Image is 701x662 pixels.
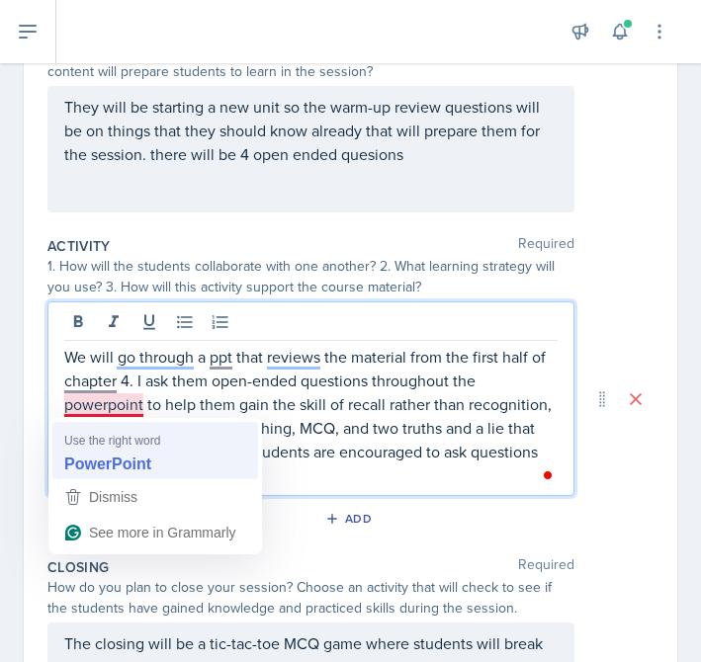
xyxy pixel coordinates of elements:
[518,236,574,256] span: Required
[518,557,574,577] span: Required
[47,557,109,577] label: Closing
[64,95,558,166] p: They will be starting a new unit so the warm-up review questions will be on things that they shou...
[64,345,558,487] div: To enrich screen reader interactions, please activate Accessibility in Grammarly extension settings
[47,236,111,256] label: Activity
[47,577,574,619] div: How do you plan to close your session? Choose an activity that will check to see if the students ...
[329,511,372,527] div: Add
[318,504,383,534] button: Add
[47,256,574,297] div: 1. How will the students collaborate with one another? 2. What learning strategy will you use? 3....
[64,345,558,487] p: We will go through a ppt that reviews the material from the first half of chapter 4. I ask them o...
